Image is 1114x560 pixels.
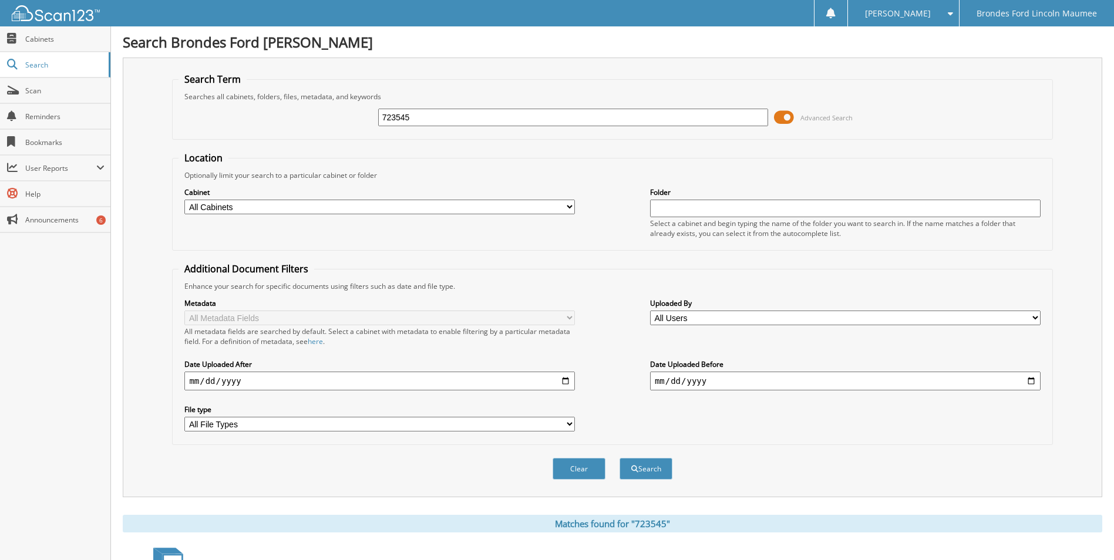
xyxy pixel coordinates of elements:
legend: Additional Document Filters [179,262,314,275]
legend: Location [179,151,228,164]
span: Advanced Search [800,113,853,122]
label: Date Uploaded After [184,359,575,369]
label: Date Uploaded Before [650,359,1041,369]
h1: Search Brondes Ford [PERSON_NAME] [123,32,1102,52]
span: Announcements [25,215,105,225]
img: scan123-logo-white.svg [12,5,100,21]
button: Clear [553,458,605,480]
label: Cabinet [184,187,575,197]
a: here [308,336,323,346]
button: Search [620,458,672,480]
span: Help [25,189,105,199]
label: Metadata [184,298,575,308]
span: Brondes Ford Lincoln Maumee [977,10,1097,17]
span: Cabinets [25,34,105,44]
span: [PERSON_NAME] [865,10,931,17]
label: Folder [650,187,1041,197]
div: Select a cabinet and begin typing the name of the folder you want to search in. If the name match... [650,218,1041,238]
legend: Search Term [179,73,247,86]
input: end [650,372,1041,390]
div: 6 [96,215,106,225]
span: Bookmarks [25,137,105,147]
span: Search [25,60,103,70]
div: Enhance your search for specific documents using filters such as date and file type. [179,281,1046,291]
span: Reminders [25,112,105,122]
div: Optionally limit your search to a particular cabinet or folder [179,170,1046,180]
div: Searches all cabinets, folders, files, metadata, and keywords [179,92,1046,102]
label: File type [184,404,575,414]
input: start [184,372,575,390]
div: All metadata fields are searched by default. Select a cabinet with metadata to enable filtering b... [184,326,575,346]
span: User Reports [25,163,96,173]
label: Uploaded By [650,298,1041,308]
span: Scan [25,86,105,96]
div: Matches found for "723545" [123,515,1102,532]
